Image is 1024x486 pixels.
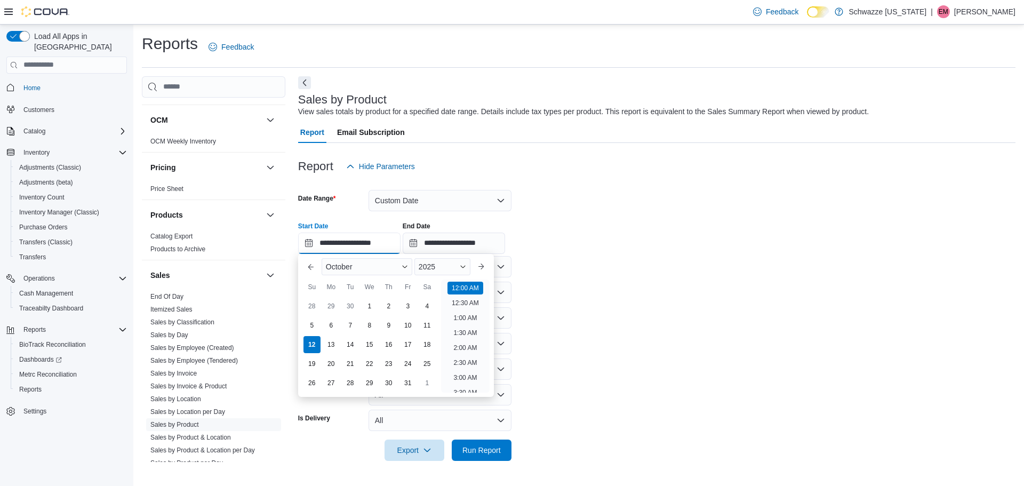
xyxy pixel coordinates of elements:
span: Sales by Product [150,420,199,429]
a: Dashboards [11,352,131,367]
div: day-24 [399,355,417,372]
li: 2:00 AM [449,341,481,354]
span: Report [300,122,324,143]
span: Inventory [23,148,50,157]
span: End Of Day [150,292,183,301]
div: day-2 [380,298,397,315]
span: Inventory Count [15,191,127,204]
a: Transfers (Classic) [15,236,77,249]
li: 12:00 AM [447,282,483,294]
label: Is Delivery [298,414,330,423]
button: Home [2,80,131,95]
span: Inventory Manager (Classic) [15,206,127,219]
a: Sales by Invoice [150,370,197,377]
div: day-14 [342,336,359,353]
nav: Complex example [6,76,127,447]
div: Th [380,278,397,296]
span: Adjustments (beta) [19,178,73,187]
span: Settings [23,407,46,416]
button: OCM [150,115,262,125]
div: day-31 [399,375,417,392]
span: Transfers [19,253,46,261]
span: Sales by Product per Day [150,459,223,467]
a: Sales by Invoice & Product [150,383,227,390]
span: Transfers (Classic) [19,238,73,246]
a: Loyalty Redemption Values [150,90,228,98]
a: Purchase Orders [15,221,72,234]
span: Run Report [462,445,501,456]
a: Catalog Export [150,233,193,240]
span: Feedback [221,42,254,52]
a: Sales by Employee (Tendered) [150,357,238,364]
a: Sales by Day [150,331,188,339]
label: End Date [403,222,430,230]
button: All [369,410,511,431]
div: day-29 [361,375,378,392]
button: Reports [2,322,131,337]
ul: Time [441,280,490,393]
button: Adjustments (beta) [11,175,131,190]
li: 1:00 AM [449,312,481,324]
a: Dashboards [15,353,66,366]
button: Catalog [2,124,131,139]
div: day-22 [361,355,378,372]
h3: Sales by Product [298,93,387,106]
button: Purchase Orders [11,220,131,235]
div: day-20 [323,355,340,372]
div: day-11 [419,317,436,334]
a: Price Sheet [150,185,183,193]
button: Cash Management [11,286,131,301]
div: day-1 [361,298,378,315]
div: day-5 [303,317,321,334]
span: BioTrack Reconciliation [15,338,127,351]
a: Customers [19,103,59,116]
button: Sales [150,270,262,281]
a: Reports [15,383,46,396]
span: EM [939,5,948,18]
button: Custom Date [369,190,511,211]
span: Adjustments (beta) [15,176,127,189]
span: Traceabilty Dashboard [19,304,83,313]
div: Eric McQueen [937,5,950,18]
span: Purchase Orders [19,223,68,232]
div: day-13 [323,336,340,353]
span: Catalog Export [150,232,193,241]
span: Reports [19,323,127,336]
button: Next [298,76,311,89]
a: Sales by Classification [150,318,214,326]
h3: Report [298,160,333,173]
span: Customers [19,103,127,116]
span: Sales by Invoice [150,369,197,378]
span: Reports [23,325,46,334]
button: Transfers [11,250,131,265]
span: Reports [15,383,127,396]
li: 12:30 AM [447,297,483,309]
span: Settings [19,404,127,418]
div: October, 2025 [302,297,437,393]
span: BioTrack Reconciliation [19,340,86,349]
button: Inventory [2,145,131,160]
div: View sales totals by product for a specified date range. Details include tax types per product. T... [298,106,869,117]
button: Products [264,209,277,221]
input: Dark Mode [807,6,829,18]
button: Pricing [264,161,277,174]
div: day-12 [303,336,321,353]
div: day-23 [380,355,397,372]
button: Customers [2,102,131,117]
a: BioTrack Reconciliation [15,338,90,351]
a: Sales by Product [150,421,199,428]
span: Feedback [766,6,798,17]
h3: Pricing [150,162,175,173]
button: Operations [19,272,59,285]
div: day-29 [323,298,340,315]
span: Sales by Classification [150,318,214,326]
span: Products to Archive [150,245,205,253]
span: Sales by Invoice & Product [150,382,227,391]
span: Transfers (Classic) [15,236,127,249]
h1: Reports [142,33,198,54]
div: day-17 [399,336,417,353]
button: Open list of options [497,339,505,348]
button: Inventory Manager (Classic) [11,205,131,220]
